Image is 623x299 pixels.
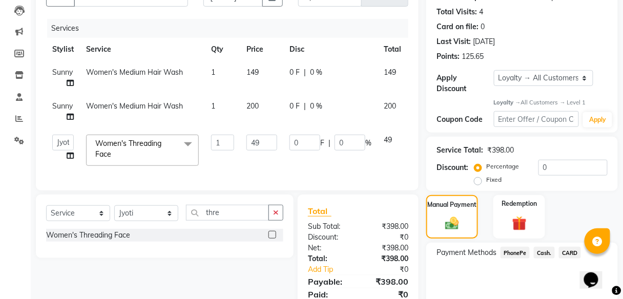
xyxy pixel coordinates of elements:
label: Percentage [486,162,519,171]
a: x [111,149,116,159]
div: Apply Discount [437,73,493,94]
div: ₹398.00 [358,221,416,232]
span: 200 [384,101,396,111]
div: ₹398.00 [358,253,416,264]
span: 149 [246,68,259,77]
span: F [320,138,324,148]
iframe: chat widget [580,258,613,289]
div: Payable: [300,275,358,288]
th: Total [378,38,407,61]
div: ₹0 [368,264,416,275]
div: Total: [300,253,358,264]
span: Women's Medium Hair Wash [86,101,183,111]
span: 1 [211,68,215,77]
span: Women's Medium Hair Wash [86,68,183,77]
div: 125.65 [462,51,484,62]
th: Service [80,38,205,61]
span: CARD [559,247,581,259]
div: Coupon Code [437,114,493,125]
label: Redemption [502,199,537,208]
span: % [365,138,371,148]
div: ₹398.00 [358,243,416,253]
div: Women's Threading Face [46,230,130,241]
span: Sunny [52,68,73,77]
label: Manual Payment [428,200,477,209]
span: Cash. [534,247,555,259]
th: Qty [205,38,240,61]
div: Total Visits: [437,7,477,17]
div: Sub Total: [300,221,358,232]
span: Sunny [52,101,73,111]
div: [DATE] [473,36,495,47]
div: All Customers → Level 1 [494,98,608,107]
th: Stylist [46,38,80,61]
img: _gift.svg [508,215,531,232]
div: 4 [479,7,483,17]
label: Fixed [486,175,502,184]
span: 0 F [289,101,300,112]
th: Disc [283,38,378,61]
th: Price [240,38,283,61]
span: 49 [384,135,392,144]
input: Search or Scan [186,205,269,221]
span: 0 % [310,67,322,78]
span: 0 F [289,67,300,78]
span: 0 % [310,101,322,112]
button: Apply [583,112,612,127]
span: Women's Threading Face [95,139,161,159]
div: Discount: [300,232,358,243]
div: Discount: [437,162,468,173]
span: 1 [211,101,215,111]
a: Add Tip [300,264,368,275]
div: Last Visit: [437,36,471,47]
div: ₹398.00 [358,275,416,288]
div: Net: [300,243,358,253]
div: Services [47,19,416,38]
span: Payment Methods [437,247,496,258]
div: Card on file: [437,22,479,32]
th: Action [407,38,441,61]
strong: Loyalty → [494,99,521,106]
img: _cash.svg [441,216,463,231]
div: ₹398.00 [487,145,514,156]
div: Points: [437,51,460,62]
span: | [328,138,330,148]
span: PhonePe [501,247,530,259]
span: | [304,101,306,112]
span: 149 [384,68,396,77]
div: 0 [481,22,485,32]
span: Total [308,206,331,217]
span: | [304,67,306,78]
input: Enter Offer / Coupon Code [494,111,579,127]
span: 200 [246,101,259,111]
div: Service Total: [437,145,483,156]
div: ₹0 [358,232,416,243]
